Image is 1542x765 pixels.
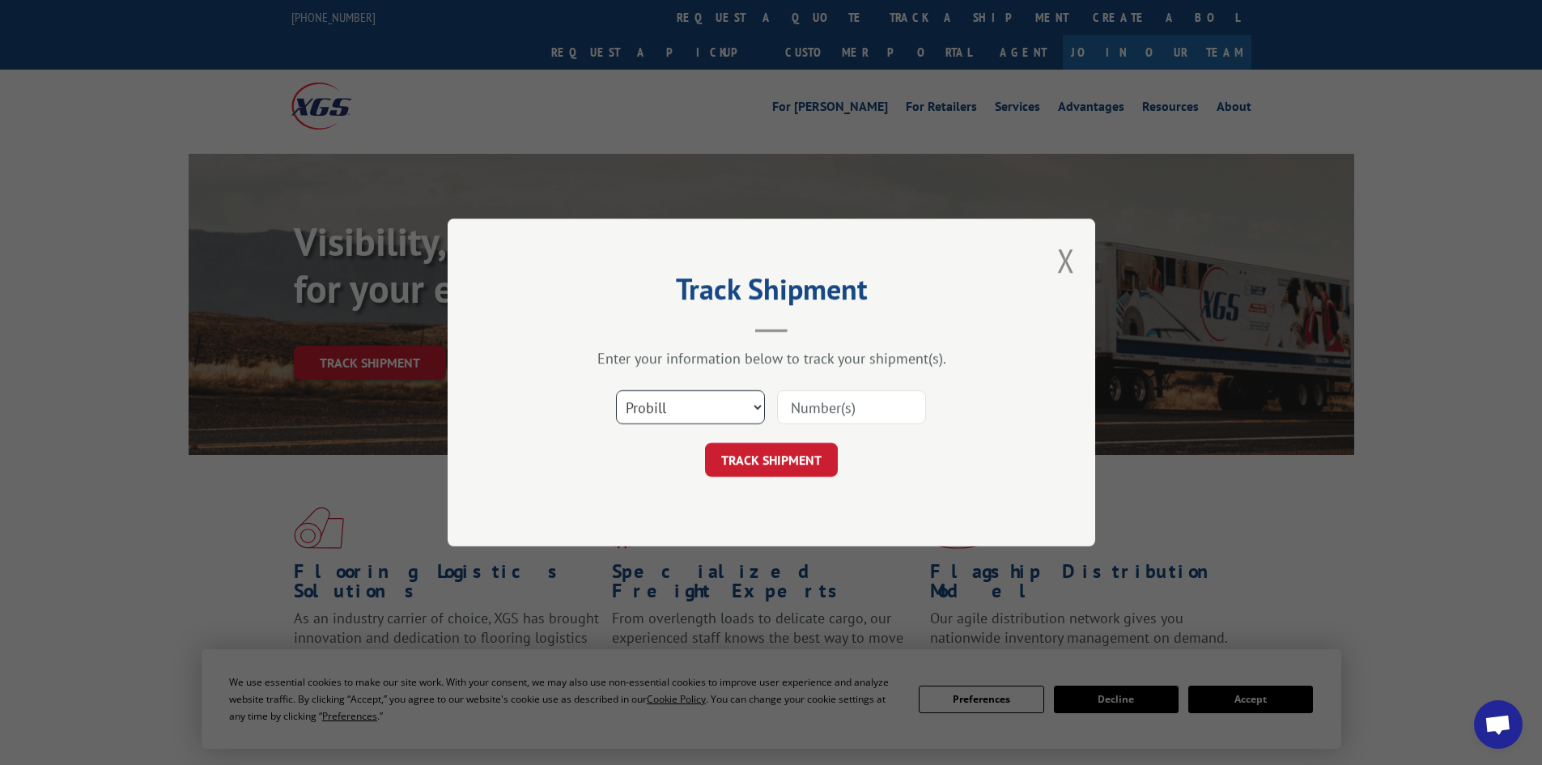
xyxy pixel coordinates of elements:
h2: Track Shipment [529,278,1014,308]
input: Number(s) [777,390,926,424]
div: Open chat [1474,700,1523,749]
div: Enter your information below to track your shipment(s). [529,349,1014,368]
button: TRACK SHIPMENT [705,443,838,477]
button: Close modal [1057,239,1075,282]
